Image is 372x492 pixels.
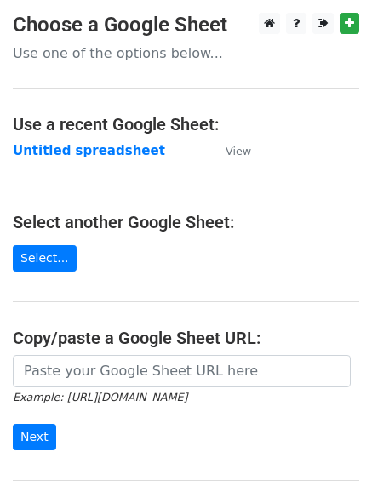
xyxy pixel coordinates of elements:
[226,145,251,157] small: View
[13,391,187,403] small: Example: [URL][DOMAIN_NAME]
[13,424,56,450] input: Next
[13,328,359,348] h4: Copy/paste a Google Sheet URL:
[13,44,359,62] p: Use one of the options below...
[13,13,359,37] h3: Choose a Google Sheet
[13,355,351,387] input: Paste your Google Sheet URL here
[13,245,77,272] a: Select...
[13,212,359,232] h4: Select another Google Sheet:
[209,143,251,158] a: View
[13,114,359,134] h4: Use a recent Google Sheet:
[13,143,165,158] a: Untitled spreadsheet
